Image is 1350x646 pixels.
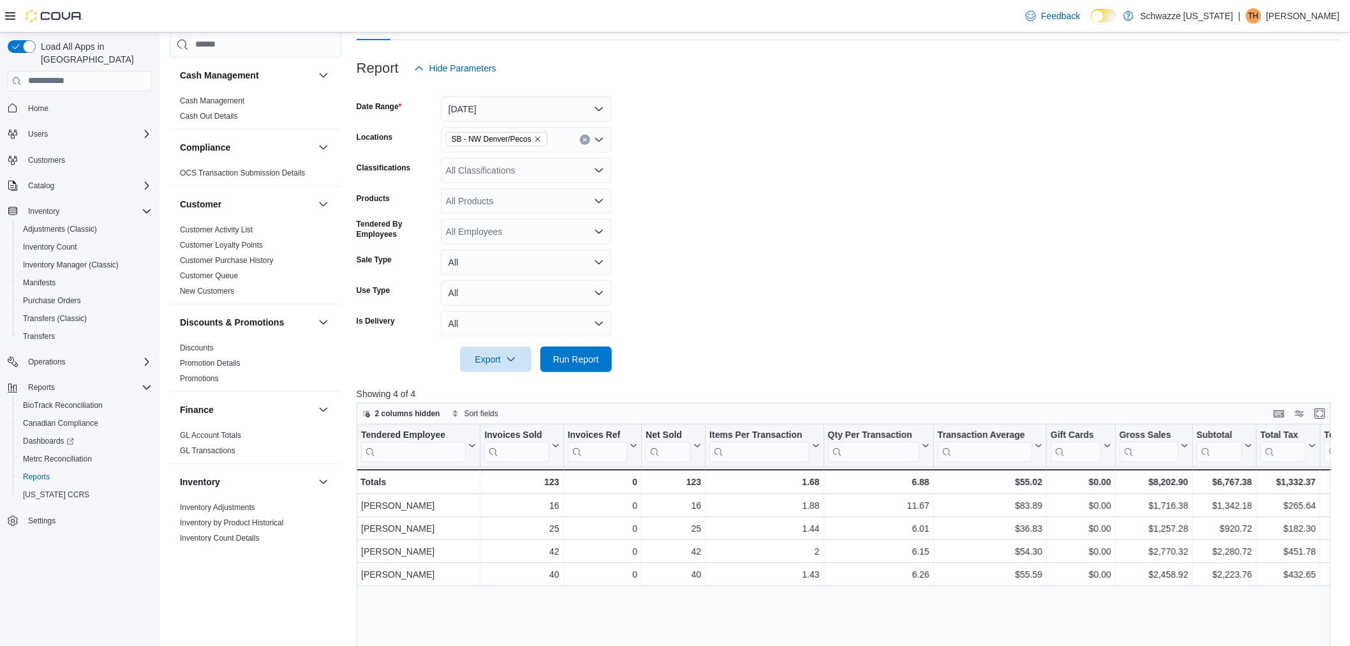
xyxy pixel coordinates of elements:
button: Transfers [13,327,157,345]
button: Home [3,99,157,117]
span: GL Account Totals [180,430,241,440]
span: BioTrack Reconciliation [18,398,152,413]
button: Cash Management [316,68,331,83]
div: 40 [646,567,701,582]
a: Customer Purchase History [180,256,274,265]
div: 1.88 [709,498,820,513]
div: $1,716.38 [1120,498,1189,513]
button: Reports [23,380,60,395]
button: Open list of options [594,135,604,145]
button: Hide Parameters [409,56,501,81]
span: Feedback [1041,10,1080,22]
div: Transaction Average [938,429,1032,441]
span: Home [28,103,48,114]
span: Settings [28,516,56,526]
div: Invoices Sold [484,429,549,462]
span: Inventory Count Details [180,533,260,543]
a: Cash Management [180,96,244,105]
h3: Finance [180,403,214,416]
div: 25 [646,521,701,536]
div: Net Sold [646,429,691,462]
span: Adjustments (Classic) [18,222,152,237]
span: Canadian Compliance [23,418,98,428]
span: SB - NW Denver/Pecos [446,132,547,146]
button: Net Sold [646,429,701,462]
a: OCS Transaction Submission Details [180,169,306,177]
div: Invoices Ref [567,429,627,441]
div: $1,342.18 [1197,498,1252,513]
span: Transfers [18,329,152,344]
div: 25 [484,521,559,536]
div: Gross Sales [1120,429,1178,441]
div: $55.59 [938,567,1042,582]
button: Discounts & Promotions [316,315,331,330]
a: Promotions [180,374,219,383]
a: Customer Loyalty Points [180,241,263,250]
a: [US_STATE] CCRS [18,487,94,502]
span: Inventory Count [23,242,77,252]
a: Feedback [1021,3,1085,29]
button: Export [460,347,531,372]
a: Customer Queue [180,271,238,280]
button: All [441,250,612,275]
div: Qty Per Transaction [827,429,919,462]
label: Use Type [357,285,390,296]
span: New Customers [180,286,234,296]
div: 1.43 [709,567,820,582]
div: $451.78 [1261,544,1316,559]
button: Open list of options [594,227,604,237]
div: 2 [709,544,820,559]
button: Keyboard shortcuts [1272,406,1287,421]
p: Schwazze [US_STATE] [1140,8,1233,24]
button: Reports [13,468,157,486]
div: [PERSON_NAME] [361,521,476,536]
a: GL Transactions [180,446,235,455]
button: Enter fullscreen [1312,406,1328,421]
button: Customer [316,197,331,212]
div: Net Sold [646,429,691,441]
span: Cash Management [180,96,244,106]
span: Metrc Reconciliation [23,454,92,464]
a: Inventory Manager (Classic) [18,257,124,273]
nav: Complex example [8,94,152,564]
button: Users [3,125,157,143]
input: Dark Mode [1091,9,1118,22]
div: $0.00 [1051,521,1111,536]
button: BioTrack Reconciliation [13,396,157,414]
span: Users [28,129,48,139]
div: 0 [567,474,637,490]
div: 1.44 [709,521,820,536]
div: $0.00 [1051,498,1111,513]
div: $1,257.28 [1120,521,1189,536]
span: Dashboards [18,433,152,449]
button: Clear input [580,135,590,145]
button: Invoices Ref [567,429,637,462]
div: 0 [567,498,637,513]
div: $2,458.92 [1120,567,1189,582]
button: Finance [180,403,313,416]
div: 6.88 [827,474,929,490]
button: Display options [1292,406,1307,421]
div: $6,767.38 [1196,474,1252,490]
div: Totals [360,474,476,490]
button: 2 columns hidden [357,406,445,421]
span: Canadian Compliance [18,416,152,431]
div: 42 [484,544,559,559]
div: 11.67 [827,498,929,513]
span: Transfers (Classic) [23,313,87,324]
div: Cash Management [170,93,341,129]
button: Catalog [3,177,157,195]
div: $1,332.37 [1260,474,1316,490]
div: Subtotal [1196,429,1242,462]
div: $2,280.72 [1197,544,1252,559]
span: Manifests [18,275,152,290]
span: Settings [23,513,152,529]
span: OCS Transaction Submission Details [180,168,306,178]
span: GL Transactions [180,446,235,456]
button: Operations [23,354,71,370]
button: Subtotal [1196,429,1252,462]
span: Inventory Adjustments [180,502,255,513]
div: Qty Per Transaction [827,429,919,441]
div: [PERSON_NAME] [361,567,476,582]
button: Inventory [23,204,64,219]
